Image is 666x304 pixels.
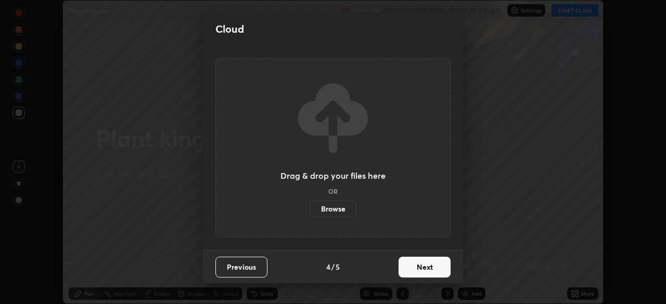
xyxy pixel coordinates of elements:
[399,257,451,277] button: Next
[280,171,386,180] h3: Drag & drop your files here
[331,261,335,272] h4: /
[215,22,244,36] h2: Cloud
[336,261,340,272] h4: 5
[215,257,267,277] button: Previous
[326,261,330,272] h4: 4
[328,188,338,194] h5: OR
